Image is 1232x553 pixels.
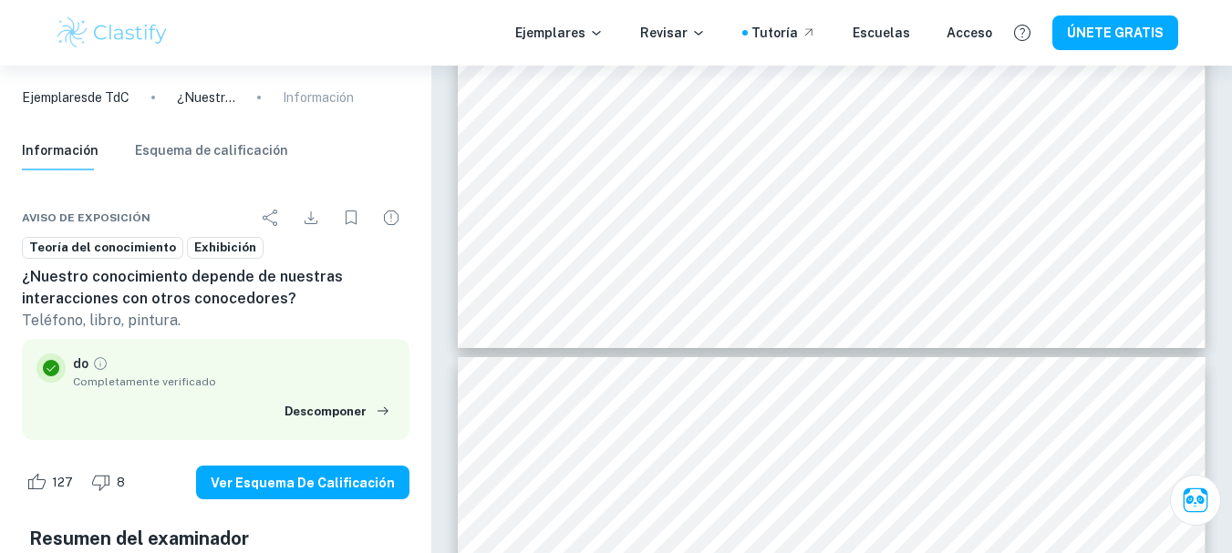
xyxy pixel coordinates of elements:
[196,466,409,499] button: Ver esquema de calificación
[640,26,688,40] font: Revisar
[22,268,343,307] font: ¿Nuestro conocimiento depende de nuestras interacciones con otros conocedores?
[1007,17,1038,48] button: Ayuda y comentarios
[29,241,176,254] font: Teoría del conocimiento
[73,375,216,388] font: Completamente verificado
[22,143,98,158] font: Información
[73,356,88,371] font: do
[117,476,125,489] font: 8
[22,211,150,224] font: Aviso de exposición
[853,26,910,40] font: Escuelas
[280,397,395,425] button: Descomponer
[947,23,992,43] a: Acceso
[853,23,910,43] a: Escuelas
[751,23,816,43] a: Tutoría
[135,143,288,158] font: Esquema de calificación
[1067,26,1164,41] font: ÚNETE GRATIS
[194,241,256,254] font: Exhibición
[52,476,73,489] font: 127
[22,87,129,108] a: Ejemplaresde TdC
[87,467,135,497] div: Aversión
[515,26,585,40] font: Ejemplares
[285,404,367,417] font: Descomponer
[283,90,354,105] font: Información
[92,355,109,372] a: Grado totalmente verificado
[373,200,409,236] div: Informar de un problema
[187,236,264,259] a: Exhibición
[177,90,668,105] font: ¿Nuestro conocimiento depende de nuestras interacciones con otros conocedores?
[1170,475,1221,526] button: Pregúntale a Clai
[1052,15,1178,49] button: ÚNETE GRATIS
[88,90,129,105] font: de TdC
[22,236,183,259] a: Teoría del conocimiento
[211,476,395,490] font: Ver esquema de calificación
[29,527,249,549] font: Resumen del examinador
[293,200,329,236] div: Descargar
[333,200,369,236] div: Marcador
[751,26,798,40] font: Tutoría
[253,200,289,236] div: Compartir
[22,467,83,497] div: Como
[22,90,88,105] font: Ejemplares
[947,26,992,40] font: Acceso
[55,15,171,51] img: Logotipo de Clastify
[22,312,181,329] font: Teléfono, libro, pintura.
